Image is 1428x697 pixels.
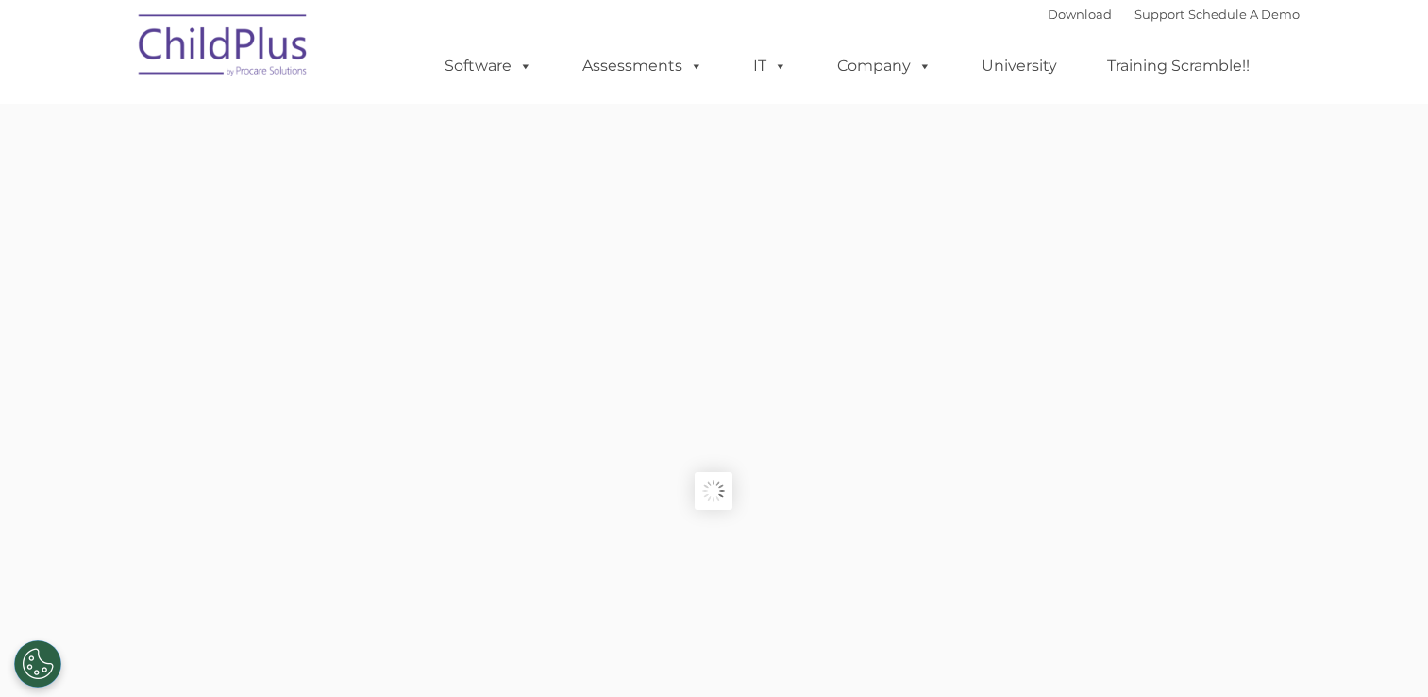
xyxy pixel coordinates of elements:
a: Support [1134,7,1184,22]
a: Download [1048,7,1112,22]
a: University [963,47,1076,85]
a: Training Scramble!! [1088,47,1268,85]
a: IT [734,47,806,85]
a: Schedule A Demo [1188,7,1300,22]
font: | [1048,7,1300,22]
a: Assessments [563,47,722,85]
a: Software [426,47,551,85]
button: Cookies Settings [14,640,61,688]
a: Company [818,47,950,85]
img: ChildPlus by Procare Solutions [129,1,318,95]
